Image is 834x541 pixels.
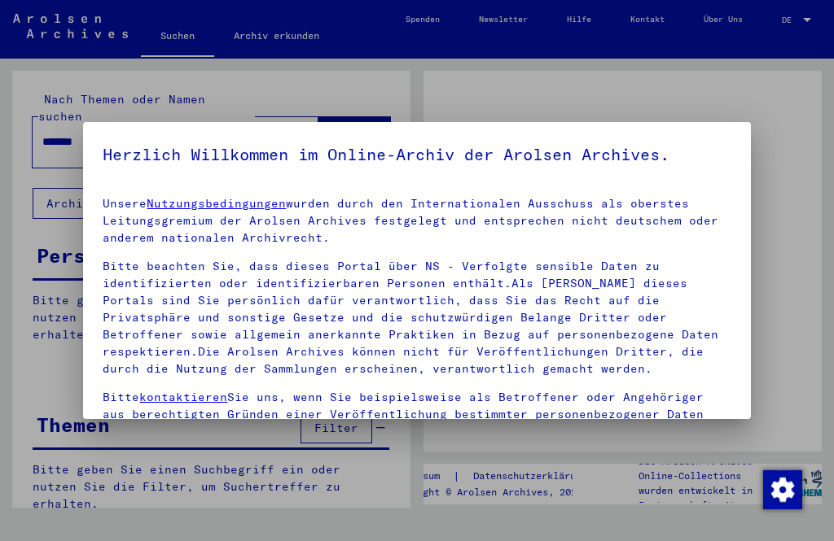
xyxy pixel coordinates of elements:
[147,196,286,211] a: Nutzungsbedingungen
[139,390,227,404] a: kontaktieren
[103,142,731,168] h5: Herzlich Willkommen im Online-Archiv der Arolsen Archives.
[103,258,731,377] p: Bitte beachten Sie, dass dieses Portal über NS - Verfolgte sensible Daten zu identifizierten oder...
[103,389,731,440] p: Bitte Sie uns, wenn Sie beispielsweise als Betroffener oder Angehöriger aus berechtigten Gründen ...
[103,195,731,247] p: Unsere wurden durch den Internationalen Ausschuss als oberstes Leitungsgremium der Arolsen Archiv...
[763,470,802,509] img: Zustimmung ändern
